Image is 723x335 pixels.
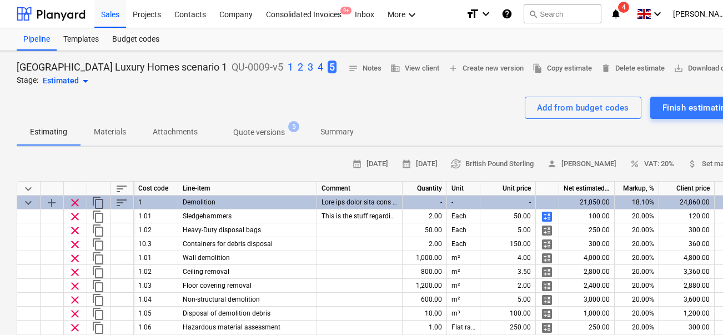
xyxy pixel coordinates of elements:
span: Duplicate row [92,321,105,334]
div: 1,200.00 [403,279,447,293]
div: 20.00% [615,265,659,279]
span: Manage detailed breakdown for the row [540,279,554,293]
div: 20.00% [615,307,659,321]
div: 3,600.00 [659,293,715,307]
div: 24,860.00 [659,196,715,209]
span: Add sub category to row [45,196,58,209]
div: 600.00 [403,293,447,307]
span: search [529,9,538,18]
span: Sort rows within category [115,196,128,209]
div: Line-item [178,182,317,196]
p: 2 [298,61,303,74]
div: 2,800.00 [559,265,615,279]
div: m² [447,265,480,279]
p: Materials [94,126,126,138]
span: Disposal of demolition debris [183,309,270,317]
div: m³ [447,307,480,321]
div: Each [447,209,480,223]
span: Remove row [68,307,82,321]
p: Stage: [17,74,38,88]
span: Duplicate row [92,293,105,307]
div: 5.00 [480,223,536,237]
span: British Pound Sterling [451,158,534,171]
span: arrow_drop_down [79,74,92,88]
button: [PERSON_NAME] [543,156,621,173]
div: - [403,196,447,209]
span: 4 [618,2,629,13]
div: 1.03 [134,279,178,293]
span: Duplicate row [92,279,105,293]
div: 20.00% [615,251,659,265]
div: 20.00% [615,223,659,237]
span: person [547,159,557,169]
button: 4 [318,60,323,74]
p: Summary [320,126,354,138]
div: Client price [659,182,715,196]
button: View client [386,60,444,77]
span: 5 [288,121,299,132]
span: [DATE] [401,158,438,171]
div: 1.01 [134,209,178,223]
div: 1.02 [134,223,178,237]
span: Notes [348,62,381,75]
div: m² [447,251,480,265]
div: 50.00 [480,209,536,223]
a: Templates [57,28,106,51]
div: 250.00 [480,321,536,334]
div: Each [447,223,480,237]
span: Duplicate category [92,196,105,209]
div: 10.00 [403,307,447,321]
p: 4 [318,61,323,74]
div: Net estimated cost [559,182,615,196]
div: 300.00 [659,321,715,334]
div: 20.00% [615,209,659,223]
span: save_alt [674,63,684,73]
div: 4,800.00 [659,251,715,265]
iframe: Chat Widget [667,282,723,335]
div: 100.00 [559,209,615,223]
i: notifications [610,7,621,21]
p: 1 [288,61,293,74]
span: Remove row [68,252,82,265]
div: - [480,196,536,209]
button: Add from budget codes [525,97,641,119]
a: Budget codes [106,28,166,51]
span: Duplicate row [92,266,105,279]
span: Delete estimate [601,62,665,75]
span: Sledgehammers [183,212,232,220]
div: 150.00 [480,237,536,251]
button: Search [524,4,601,23]
div: - [447,196,480,209]
p: Quote versions [233,127,285,138]
div: 2.00 [403,209,447,223]
span: 5 [328,61,337,73]
span: Hazardous material assessment [183,323,280,331]
div: 21,050.00 [559,196,615,209]
span: Containers for debris disposal [183,240,273,248]
div: Comment [317,182,403,196]
span: business [390,63,400,73]
span: Demolition [183,198,215,206]
button: British Pound Sterling [446,156,538,173]
span: Duplicate row [92,238,105,251]
span: Floor covering removal [183,282,252,289]
div: 20.00% [615,293,659,307]
span: Remove row [68,279,82,293]
div: Add from budget codes [537,101,629,115]
span: Manage detailed breakdown for the row [540,321,554,334]
span: Ceiling removal [183,268,229,276]
div: 4,000.00 [559,251,615,265]
button: Notes [344,60,386,77]
span: Duplicate row [92,252,105,265]
i: keyboard_arrow_down [405,8,419,22]
span: delete [601,63,611,73]
div: 3,000.00 [559,293,615,307]
div: 800.00 [403,265,447,279]
div: 1,000.00 [403,251,447,265]
div: 1,000.00 [559,307,615,321]
div: m² [447,279,480,293]
span: Sort rows within table [115,182,128,196]
div: 2.00 [403,237,447,251]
